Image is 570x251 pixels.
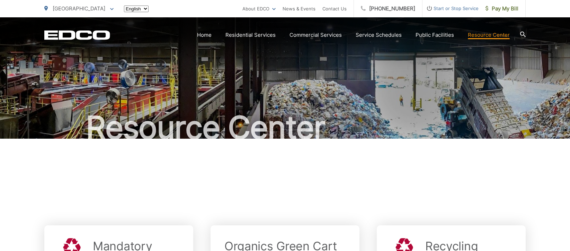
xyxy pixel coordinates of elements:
[197,31,212,39] a: Home
[356,31,402,39] a: Service Schedules
[242,5,276,13] a: About EDCO
[322,5,347,13] a: Contact Us
[283,5,315,13] a: News & Events
[468,31,510,39] a: Resource Center
[290,31,342,39] a: Commercial Services
[416,31,454,39] a: Public Facilities
[44,30,110,40] a: EDCD logo. Return to the homepage.
[486,5,518,13] span: Pay My Bill
[44,110,526,145] h1: Resource Center
[124,6,149,12] select: Select a language
[53,5,105,12] span: [GEOGRAPHIC_DATA]
[225,31,276,39] a: Residential Services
